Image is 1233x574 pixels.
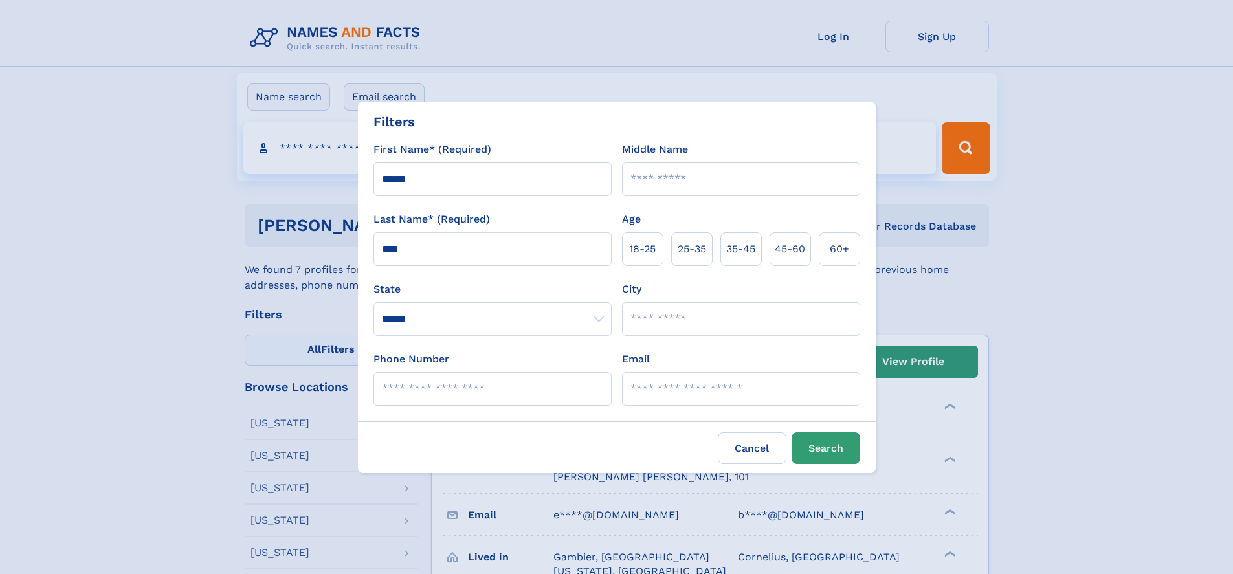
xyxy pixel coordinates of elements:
label: First Name* (Required) [373,142,491,157]
div: Filters [373,112,415,131]
label: Middle Name [622,142,688,157]
label: City [622,281,641,297]
label: Phone Number [373,351,449,367]
label: State [373,281,612,297]
label: Last Name* (Required) [373,212,490,227]
label: Email [622,351,650,367]
span: 18‑25 [629,241,656,257]
label: Age [622,212,641,227]
span: 60+ [830,241,849,257]
span: 25‑35 [678,241,706,257]
button: Search [792,432,860,464]
span: 35‑45 [726,241,755,257]
label: Cancel [718,432,786,464]
span: 45‑60 [775,241,805,257]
